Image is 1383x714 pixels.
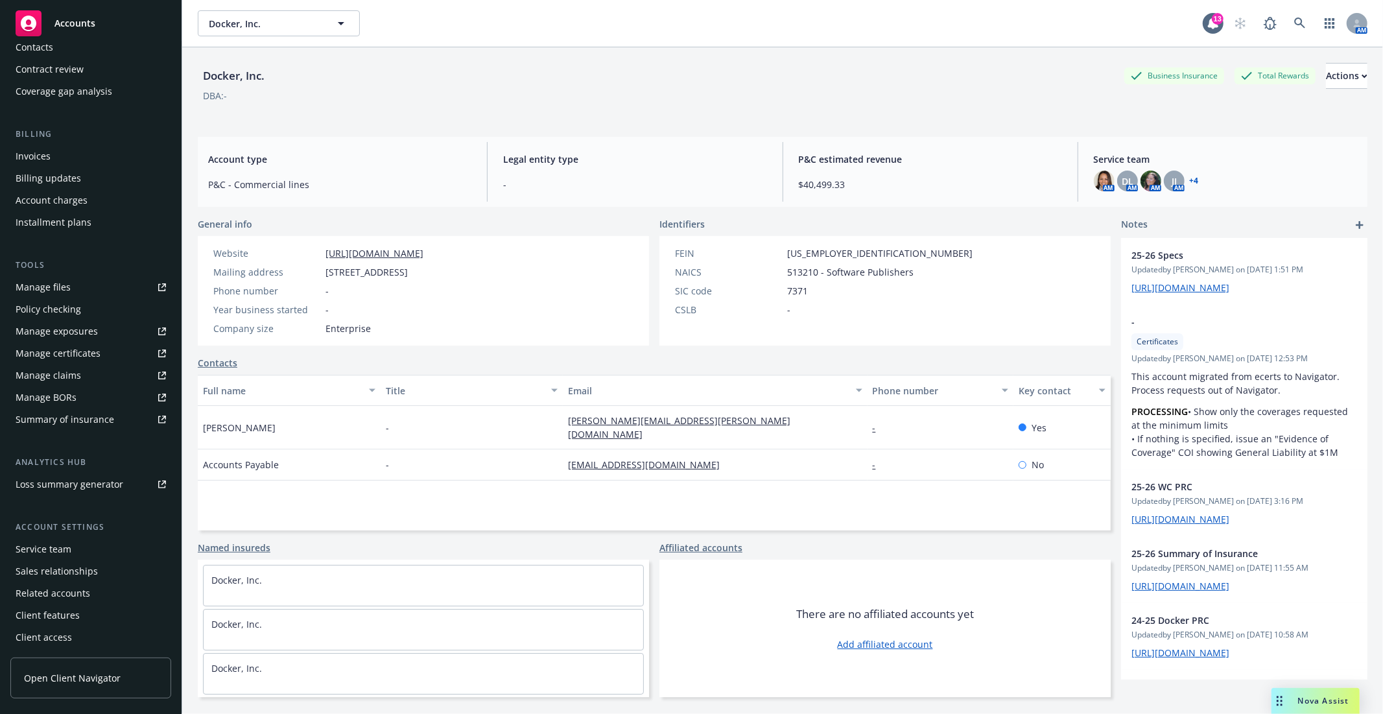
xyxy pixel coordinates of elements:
[1287,10,1313,36] a: Search
[1013,375,1111,406] button: Key contact
[1227,10,1253,36] a: Start snowing
[1352,217,1367,233] a: add
[10,539,171,560] a: Service team
[211,618,262,630] a: Docker, Inc.
[16,212,91,233] div: Installment plans
[16,365,81,386] div: Manage claims
[659,217,705,231] span: Identifiers
[1190,177,1199,185] a: +4
[211,662,262,674] a: Docker, Inc.
[1298,695,1349,706] span: Nova Assist
[1131,629,1357,641] span: Updated by [PERSON_NAME] on [DATE] 10:58 AM
[325,322,371,335] span: Enterprise
[208,152,471,166] span: Account type
[10,561,171,582] a: Sales relationships
[24,671,121,685] span: Open Client Navigator
[1326,63,1367,89] button: Actions
[16,539,71,560] div: Service team
[1131,613,1323,627] span: 24-25 Docker PRC
[675,284,782,298] div: SIC code
[10,37,171,58] a: Contacts
[1131,580,1229,592] a: [URL][DOMAIN_NAME]
[1131,562,1357,574] span: Updated by [PERSON_NAME] on [DATE] 11:55 AM
[1121,603,1367,670] div: 24-25 Docker PRCUpdatedby [PERSON_NAME] on [DATE] 10:58 AM[URL][DOMAIN_NAME]
[1121,305,1367,470] div: -CertificatesUpdatedby [PERSON_NAME] on [DATE] 12:53 PMThis account migrated from ecerts to Navig...
[799,178,1062,191] span: $40,499.33
[16,321,98,342] div: Manage exposures
[1094,171,1115,191] img: photo
[787,303,790,316] span: -
[16,343,100,364] div: Manage certificates
[1131,495,1357,507] span: Updated by [PERSON_NAME] on [DATE] 3:16 PM
[1019,384,1091,398] div: Key contact
[16,561,98,582] div: Sales relationships
[213,284,320,298] div: Phone number
[16,37,53,58] div: Contacts
[16,59,84,80] div: Contract review
[868,375,1013,406] button: Phone number
[203,421,276,434] span: [PERSON_NAME]
[213,322,320,335] div: Company size
[1271,688,1288,714] div: Drag to move
[1131,405,1188,418] strong: PROCESSING
[1131,353,1357,364] span: Updated by [PERSON_NAME] on [DATE] 12:53 PM
[10,627,171,648] a: Client access
[1131,547,1323,560] span: 25-26 Summary of Insurance
[213,265,320,279] div: Mailing address
[1122,174,1133,188] span: DL
[1172,174,1177,188] span: JJ
[659,541,742,554] a: Affiliated accounts
[1141,171,1161,191] img: photo
[1131,647,1229,659] a: [URL][DOMAIN_NAME]
[10,59,171,80] a: Contract review
[568,414,790,440] a: [PERSON_NAME][EMAIL_ADDRESS][PERSON_NAME][DOMAIN_NAME]
[16,299,81,320] div: Policy checking
[675,265,782,279] div: NAICS
[16,168,81,189] div: Billing updates
[10,146,171,167] a: Invoices
[16,605,80,626] div: Client features
[10,365,171,386] a: Manage claims
[10,409,171,430] a: Summary of insurance
[787,246,973,260] span: [US_EMPLOYER_IDENTIFICATION_NUMBER]
[213,246,320,260] div: Website
[1032,458,1044,471] span: No
[1131,248,1323,262] span: 25-26 Specs
[213,303,320,316] div: Year business started
[16,81,112,102] div: Coverage gap analysis
[10,190,171,211] a: Account charges
[203,384,361,398] div: Full name
[209,17,321,30] span: Docker, Inc.
[1094,152,1357,166] span: Service team
[787,284,808,298] span: 7371
[386,421,389,434] span: -
[198,541,270,554] a: Named insureds
[1317,10,1343,36] a: Switch app
[10,343,171,364] a: Manage certificates
[10,81,171,102] a: Coverage gap analysis
[1121,536,1367,603] div: 25-26 Summary of InsuranceUpdatedby [PERSON_NAME] on [DATE] 11:55 AM[URL][DOMAIN_NAME]
[568,458,730,471] a: [EMAIL_ADDRESS][DOMAIN_NAME]
[799,152,1062,166] span: P&C estimated revenue
[16,409,114,430] div: Summary of insurance
[10,5,171,42] a: Accounts
[386,384,544,398] div: Title
[198,356,237,370] a: Contacts
[787,265,914,279] span: 513210 - Software Publishers
[1326,64,1367,88] div: Actions
[10,605,171,626] a: Client features
[10,277,171,298] a: Manage files
[1131,281,1229,294] a: [URL][DOMAIN_NAME]
[10,299,171,320] a: Policy checking
[198,375,381,406] button: Full name
[211,574,262,586] a: Docker, Inc.
[16,146,51,167] div: Invoices
[838,637,933,651] a: Add affiliated account
[203,458,279,471] span: Accounts Payable
[1257,10,1283,36] a: Report a Bug
[1131,264,1357,276] span: Updated by [PERSON_NAME] on [DATE] 1:51 PM
[16,277,71,298] div: Manage files
[16,387,77,408] div: Manage BORs
[10,259,171,272] div: Tools
[10,168,171,189] a: Billing updates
